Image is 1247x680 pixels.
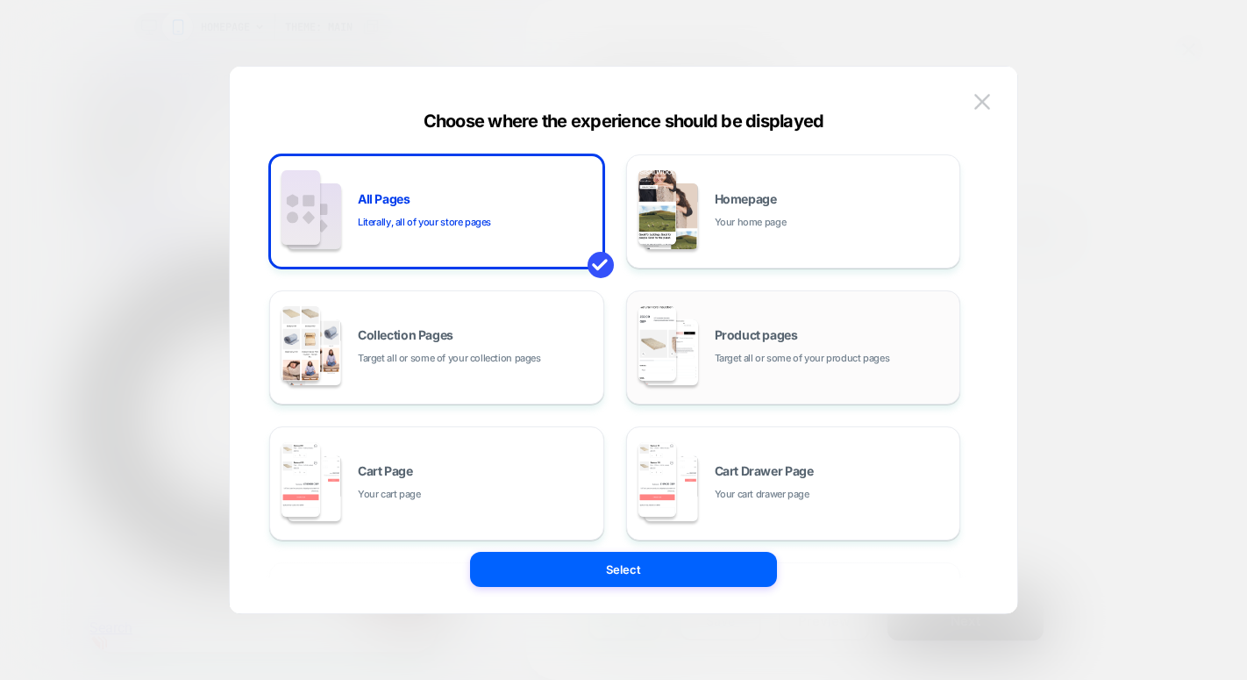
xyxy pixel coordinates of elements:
[35,148,81,165] a: English
[24,14,118,31] a: 0131 510 9296
[715,193,777,205] span: Homepage
[230,111,1017,132] div: Choose where the experience should be displayed
[715,465,814,477] span: Cart Drawer Page
[715,214,787,231] span: Your home page
[715,350,890,367] span: Target all or some of your product pages
[715,329,798,341] span: Product pages
[715,486,809,503] span: Your cart drawer page
[974,94,990,109] img: close
[470,552,777,587] button: Select
[35,165,85,182] a: Español
[296,525,333,582] inbox-online-store-chat: Shopify online store chat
